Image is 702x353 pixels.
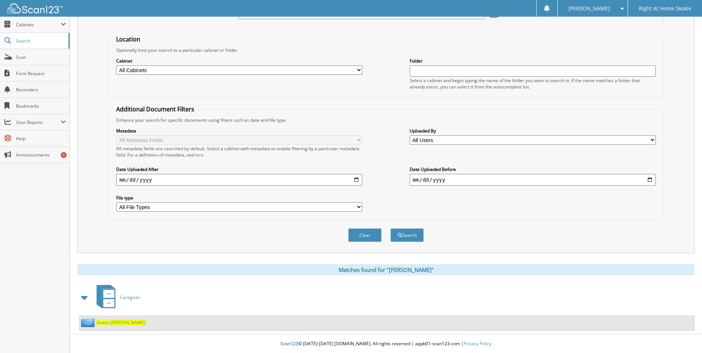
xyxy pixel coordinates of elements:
div: All metadata fields are searched by default. Select a cabinet with metadata to enable filtering b... [116,145,362,158]
label: Metadata [116,128,362,134]
span: Cabinets [16,21,61,28]
span: Bookmarks [16,103,66,109]
span: User Reports [16,119,61,125]
label: Date Uploaded After [116,166,362,172]
span: Help [16,135,66,142]
span: Right At Home Skokie [639,6,691,11]
label: File type [116,195,362,201]
span: Scan [16,54,66,60]
label: Folder [410,58,656,64]
span: Caregiver [120,294,140,300]
input: start [116,174,362,186]
a: here [194,152,204,158]
button: Clear [348,228,382,242]
label: Cabinet [116,58,362,64]
a: Green,[PERSON_NAME] [97,319,145,326]
span: Search [16,38,65,44]
legend: Additional Document Filters [112,105,198,113]
label: Date Uploaded Before [410,166,656,172]
div: Matches found for "[PERSON_NAME]" [77,264,695,275]
legend: Location [112,35,144,43]
span: Form Request [16,70,66,77]
span: Announcements [16,152,66,158]
img: folder2.png [81,318,97,327]
button: Search [390,228,424,242]
a: Privacy Policy [464,340,491,347]
span: [PERSON_NAME] [111,319,145,326]
span: Scan123 [281,340,298,347]
div: Optionally limit your search to a particular cabinet or folder [112,47,659,53]
label: Uploaded By [410,128,656,134]
a: Caregiver [92,283,140,312]
span: Green [97,319,110,326]
div: Enhance your search for specific documents using filters such as date and file type. [112,117,659,123]
div: Select a cabinet and begin typing the name of the folder you want to search in. If the name match... [410,77,656,90]
input: end [410,174,656,186]
span: Reminders [16,87,66,93]
div: © [DATE]-[DATE] [DOMAIN_NAME]. All rights reserved | appb01-scan123-com | [70,335,702,353]
img: scan123-logo-white.svg [7,3,63,13]
span: [PERSON_NAME] [568,6,610,11]
div: 1 [61,152,67,158]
